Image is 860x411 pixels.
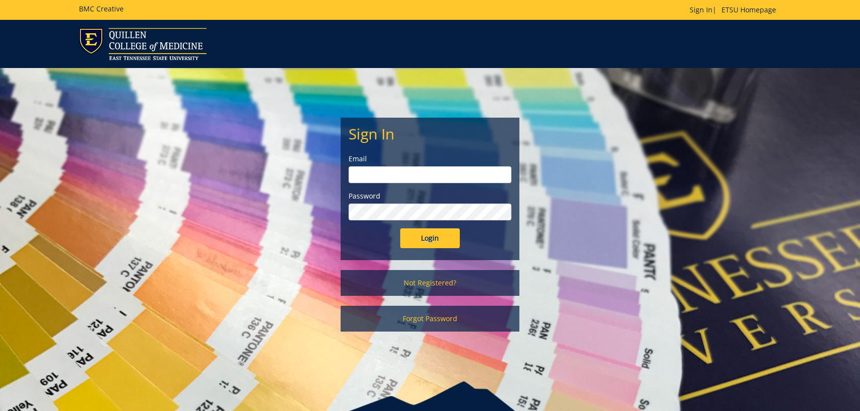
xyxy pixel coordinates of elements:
[690,5,713,14] a: Sign In
[79,28,207,60] img: ETSU logo
[690,5,781,15] p: |
[349,126,511,142] h2: Sign In
[79,5,124,12] h5: BMC Creative
[349,191,511,201] label: Password
[349,154,511,164] label: Email
[341,306,519,332] a: Forgot Password
[400,228,460,248] input: Login
[717,5,781,14] a: ETSU Homepage
[341,270,519,296] a: Not Registered?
